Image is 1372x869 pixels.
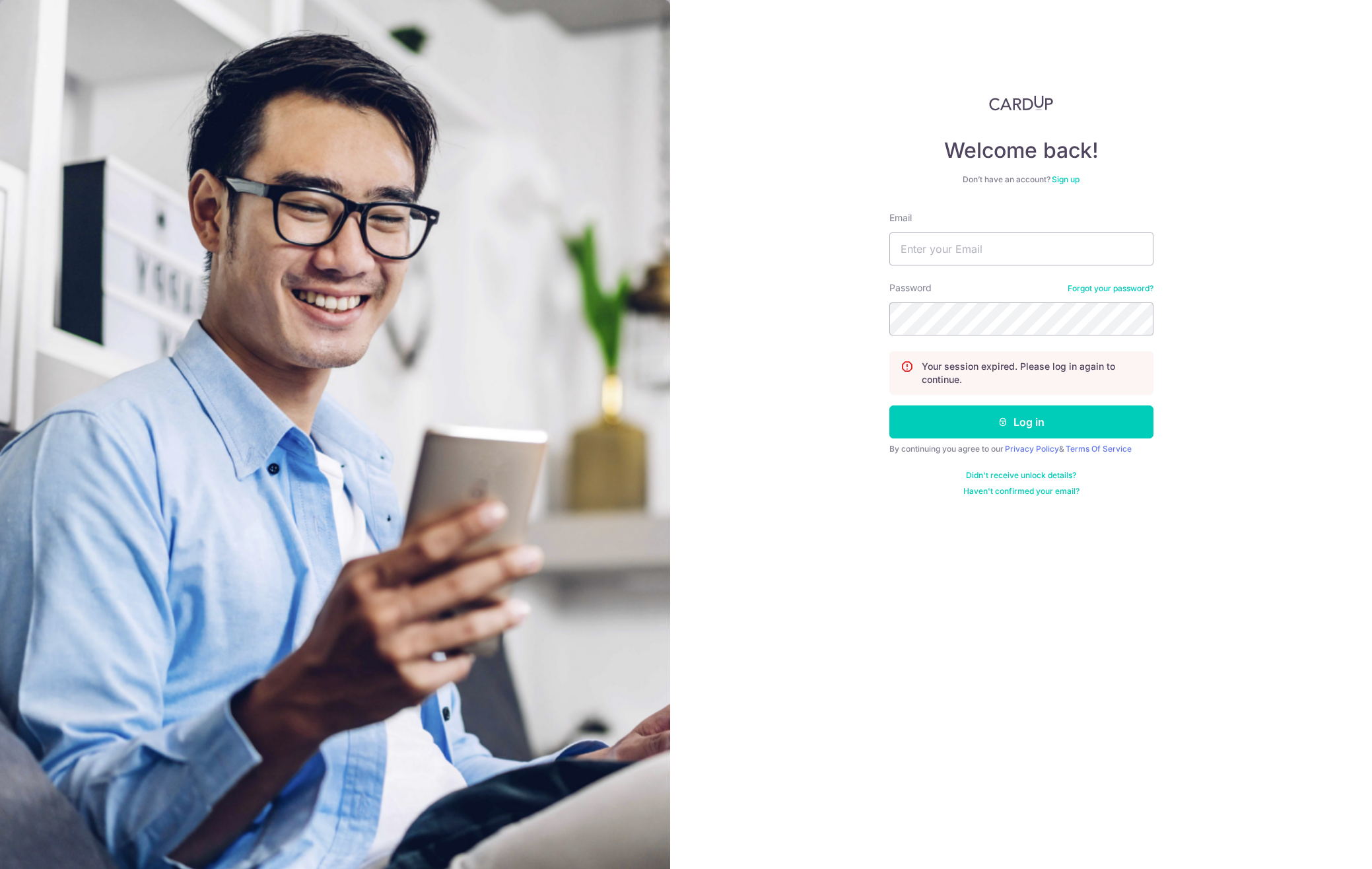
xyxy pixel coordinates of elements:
[989,95,1054,111] img: CardUp Logo
[1066,444,1132,454] a: Terms Of Service
[889,211,912,225] label: Email
[1068,283,1153,294] a: Forgot your password?
[889,444,1153,454] div: By continuing you agree to our &
[889,405,1153,438] button: Log in
[889,232,1153,265] input: Enter your Email
[1052,174,1080,184] a: Sign up
[922,360,1142,386] p: Your session expired. Please log in again to continue.
[889,174,1153,185] div: Don’t have an account?
[963,486,1080,497] a: Haven't confirmed your email?
[889,137,1153,164] h4: Welcome back!
[1005,444,1059,454] a: Privacy Policy
[889,281,932,295] label: Password
[966,470,1076,481] a: Didn't receive unlock details?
